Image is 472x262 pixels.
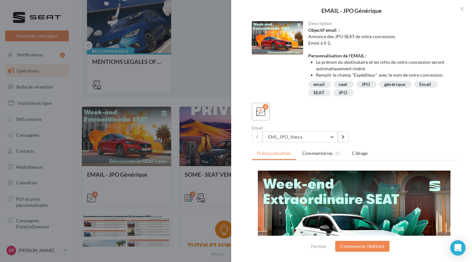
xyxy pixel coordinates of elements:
[352,150,368,156] span: Ciblage
[335,151,341,156] span: (0)
[252,126,352,130] div: Email
[302,150,333,156] span: Commentaires
[308,21,452,26] div: Description
[419,82,431,87] div: Email
[316,59,452,72] li: Le prénom du destinataire et les infos de votre concession seront automatiquement inséré.
[338,90,347,95] div: JPO
[309,242,329,250] button: Fermer
[313,90,324,95] div: SEAT
[450,240,466,256] div: Open Intercom Messenger
[362,82,370,87] div: JPO
[316,72,452,78] li: Remplir le champ "Expéditeur" avec le nom de votre concession.
[308,53,367,58] strong: Personnalisation de l'EMAIL :
[384,82,405,87] div: générique
[241,8,462,13] div: EMAIL - JPO Générique
[339,82,347,87] div: seat
[263,131,338,142] button: EML_JPO_Ateca
[313,82,325,87] div: email
[308,27,340,33] strong: Objectif email :
[335,241,389,252] button: Commencer l'édition
[308,27,452,78] div: Annonce des JPO SEAT de votre concession. Envoi à S-2.
[263,104,268,110] div: 4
